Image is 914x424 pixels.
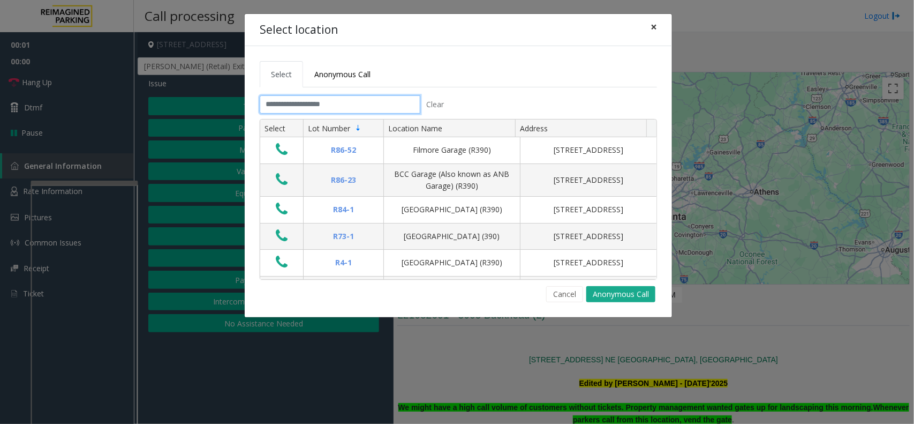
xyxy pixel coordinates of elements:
[308,123,350,133] span: Lot Number
[271,69,292,79] span: Select
[527,144,650,156] div: [STREET_ADDRESS]
[310,257,377,269] div: R4-1
[390,230,513,242] div: [GEOGRAPHIC_DATA] (390)
[643,14,664,40] button: Close
[260,120,656,279] div: Data table
[260,120,303,138] th: Select
[354,124,362,132] span: Sortable
[310,144,377,156] div: R86-52
[420,95,450,114] button: Clear
[527,257,650,269] div: [STREET_ADDRESS]
[310,204,377,215] div: R84-1
[651,19,657,34] span: ×
[527,230,650,242] div: [STREET_ADDRESS]
[390,144,513,156] div: Filmore Garage (R390)
[546,286,583,302] button: Cancel
[310,230,377,242] div: R73-1
[390,168,513,192] div: BCC Garage (Also known as ANB Garage) (R390)
[310,174,377,186] div: R86-23
[390,204,513,215] div: [GEOGRAPHIC_DATA] (R390)
[390,257,513,269] div: [GEOGRAPHIC_DATA] (R390)
[314,69,371,79] span: Anonymous Call
[388,123,442,133] span: Location Name
[586,286,655,302] button: Anonymous Call
[260,61,657,87] ul: Tabs
[520,123,548,133] span: Address
[260,21,338,39] h4: Select location
[527,174,650,186] div: [STREET_ADDRESS]
[527,204,650,215] div: [STREET_ADDRESS]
